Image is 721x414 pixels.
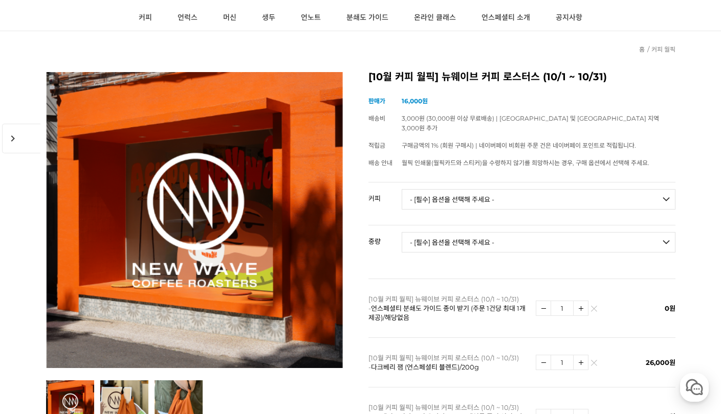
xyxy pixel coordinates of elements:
[368,72,675,82] h2: [10월 커피 월픽] 뉴웨이브 커피 로스터스 (10/1 ~ 10/31)
[368,304,526,321] span: 언스페셜티 분쇄도 가이드 종이 받기 (주문 1건당 최대 1개 제공)/해당없음
[2,124,40,153] span: chevron_right
[574,301,588,315] img: 수량증가
[368,114,385,122] span: 배송비
[249,5,288,31] a: 생두
[536,301,551,315] img: 수량감소
[469,5,543,31] a: 언스페셜티 소개
[68,324,132,350] a: 대화
[402,142,636,149] span: 구매금액의 1% (회원 구매시) | 네이버페이 비회원 주문 건은 네이버페이 포인트로 적립됩니다.
[288,5,334,31] a: 언노트
[401,5,469,31] a: 온라인 클래스
[126,5,165,31] a: 커피
[371,363,479,371] span: 다크베리 잼 (언스페셜티 블렌드)/200g
[334,5,401,31] a: 분쇄도 가이드
[368,182,402,206] th: 커피
[46,72,343,368] img: [10월 커피 월픽] 뉴웨이브 커피 로스터스 (10/1 ~ 10/31)
[402,114,659,132] span: 3,000원 (30,000원 이상 무료배송) | [GEOGRAPHIC_DATA] 및 [GEOGRAPHIC_DATA] 지역 3,000원 추가
[574,355,588,370] img: 수량증가
[665,304,675,312] span: 0원
[368,142,385,149] span: 적립금
[651,45,675,53] a: 커피 월픽
[543,5,595,31] a: 공지사항
[32,339,38,348] span: 홈
[368,159,392,167] span: 배송 안내
[368,353,531,372] p: [10월 커피 월픽] 뉴웨이브 커피 로스터스 (10/1 ~ 10/31) -
[165,5,210,31] a: 언럭스
[368,294,531,322] p: [10월 커피 월픽] 뉴웨이브 커피 로스터스 (10/1 ~ 10/31) -
[3,324,68,350] a: 홈
[591,362,597,368] img: 삭제
[132,324,196,350] a: 설정
[158,339,170,348] span: 설정
[368,97,385,105] span: 판매가
[639,45,645,53] a: 홈
[368,225,402,249] th: 중량
[210,5,249,31] a: 머신
[402,159,649,167] span: 월픽 인쇄물(월픽카드와 스티커)을 수령하지 않기를 희망하시는 경우, 구매 옵션에서 선택해 주세요.
[536,355,551,370] img: 수량감소
[402,97,428,105] strong: 16,000원
[646,358,675,366] span: 26,000원
[591,308,597,314] img: 삭제
[94,340,106,348] span: 대화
